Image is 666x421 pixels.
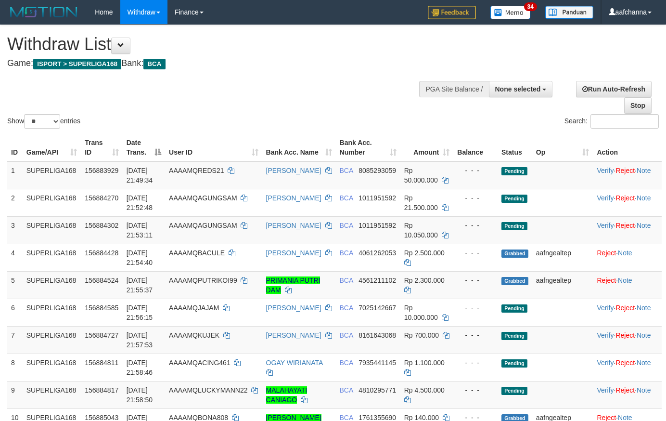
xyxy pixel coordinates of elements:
[23,244,81,271] td: SUPERLIGA168
[7,189,23,216] td: 2
[85,249,118,257] span: 156884428
[637,386,651,394] a: Note
[593,299,662,326] td: · ·
[85,304,118,312] span: 156884585
[404,194,438,211] span: Rp 21.500.000
[593,381,662,408] td: · ·
[143,59,165,69] span: BCA
[359,359,396,367] span: Copy 7935441145 to clipboard
[615,386,635,394] a: Reject
[340,359,353,367] span: BCA
[33,59,121,69] span: ISPORT > SUPERLIGA168
[127,249,153,266] span: [DATE] 21:54:40
[501,167,527,175] span: Pending
[593,189,662,216] td: · ·
[637,359,651,367] a: Note
[81,134,122,161] th: Trans ID: activate to sort column ascending
[127,331,153,349] span: [DATE] 21:57:53
[457,221,494,230] div: - - -
[359,276,396,284] span: Copy 4561211102 to clipboard
[597,249,616,257] a: Reject
[23,189,81,216] td: SUPERLIGA168
[359,304,396,312] span: Copy 7025142667 to clipboard
[85,386,118,394] span: 156884817
[597,276,616,284] a: Reject
[359,167,396,174] span: Copy 8085293059 to clipboard
[404,304,438,321] span: Rp 10.000.000
[404,386,445,394] span: Rp 4.500.000
[597,359,614,367] a: Verify
[637,194,651,202] a: Note
[85,194,118,202] span: 156884270
[400,134,453,161] th: Amount: activate to sort column ascending
[593,244,662,271] td: ·
[615,359,635,367] a: Reject
[336,134,400,161] th: Bank Acc. Number: activate to sort column ascending
[495,85,541,93] span: None selected
[169,386,247,394] span: AAAAMQLUCKYMANN22
[262,134,336,161] th: Bank Acc. Name: activate to sort column ascending
[597,304,614,312] a: Verify
[127,276,153,294] span: [DATE] 21:55:37
[127,194,153,211] span: [DATE] 21:52:48
[428,6,476,19] img: Feedback.jpg
[7,216,23,244] td: 3
[593,134,662,161] th: Action
[266,194,321,202] a: [PERSON_NAME]
[85,331,118,339] span: 156884727
[637,304,651,312] a: Note
[637,331,651,339] a: Note
[532,271,593,299] td: aafngealtep
[501,332,527,340] span: Pending
[340,249,353,257] span: BCA
[615,331,635,339] a: Reject
[359,222,396,229] span: Copy 1011951592 to clipboard
[404,359,445,367] span: Rp 1.100.000
[359,386,396,394] span: Copy 4810295771 to clipboard
[23,161,81,189] td: SUPERLIGA168
[501,387,527,395] span: Pending
[127,359,153,376] span: [DATE] 21:58:46
[532,134,593,161] th: Op: activate to sort column ascending
[7,114,80,129] label: Show entries
[266,359,323,367] a: OGAY WIRIANATA
[615,304,635,312] a: Reject
[498,134,532,161] th: Status
[489,81,553,97] button: None selected
[340,304,353,312] span: BCA
[615,167,635,174] a: Reject
[266,222,321,229] a: [PERSON_NAME]
[597,167,614,174] a: Verify
[637,222,651,229] a: Note
[404,167,438,184] span: Rp 50.000.000
[340,167,353,174] span: BCA
[457,330,494,340] div: - - -
[127,386,153,404] span: [DATE] 21:58:50
[457,385,494,395] div: - - -
[127,304,153,321] span: [DATE] 21:56:15
[597,331,614,339] a: Verify
[404,276,445,284] span: Rp 2.300.000
[593,216,662,244] td: · ·
[7,59,435,68] h4: Game: Bank:
[165,134,262,161] th: User ID: activate to sort column ascending
[457,276,494,285] div: - - -
[490,6,531,19] img: Button%20Memo.svg
[618,249,632,257] a: Note
[7,271,23,299] td: 5
[23,354,81,381] td: SUPERLIGA168
[85,359,118,367] span: 156884811
[24,114,60,129] select: Showentries
[593,326,662,354] td: · ·
[615,194,635,202] a: Reject
[23,271,81,299] td: SUPERLIGA168
[404,222,438,239] span: Rp 10.050.000
[615,222,635,229] a: Reject
[597,222,614,229] a: Verify
[576,81,652,97] a: Run Auto-Refresh
[501,222,527,230] span: Pending
[457,358,494,368] div: - - -
[532,244,593,271] td: aafngealtep
[501,304,527,313] span: Pending
[593,161,662,189] td: · ·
